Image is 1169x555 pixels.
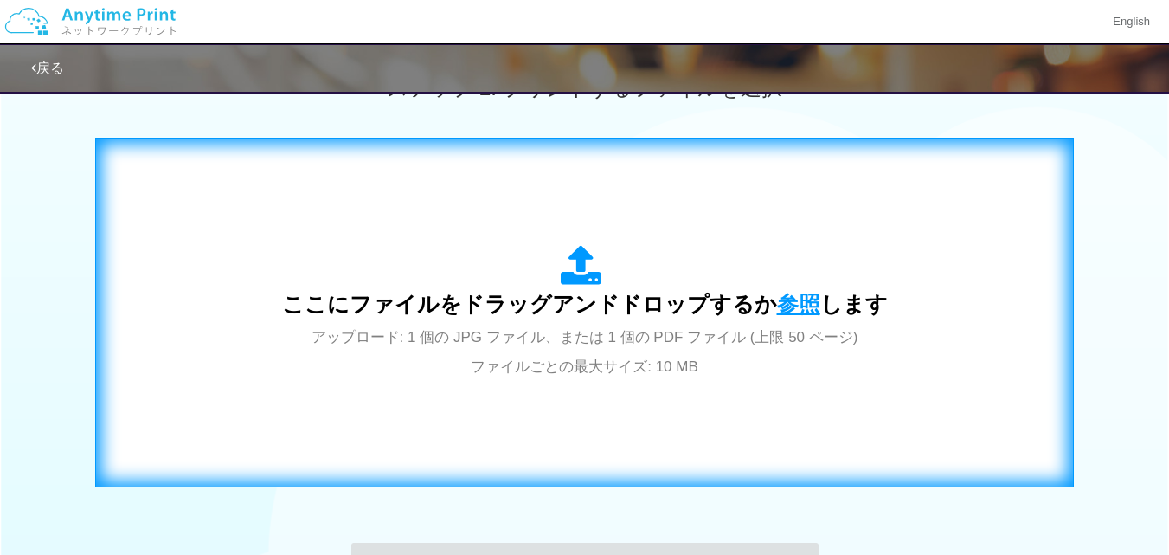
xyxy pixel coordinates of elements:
[777,292,820,316] span: 参照
[387,76,781,100] span: ステップ 2: プリントするファイルを選択
[31,61,64,75] a: 戻る
[312,329,858,375] span: アップロード: 1 個の JPG ファイル、または 1 個の PDF ファイル (上限 50 ページ) ファイルごとの最大サイズ: 10 MB
[282,292,888,316] span: ここにファイルをドラッグアンドドロップするか します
